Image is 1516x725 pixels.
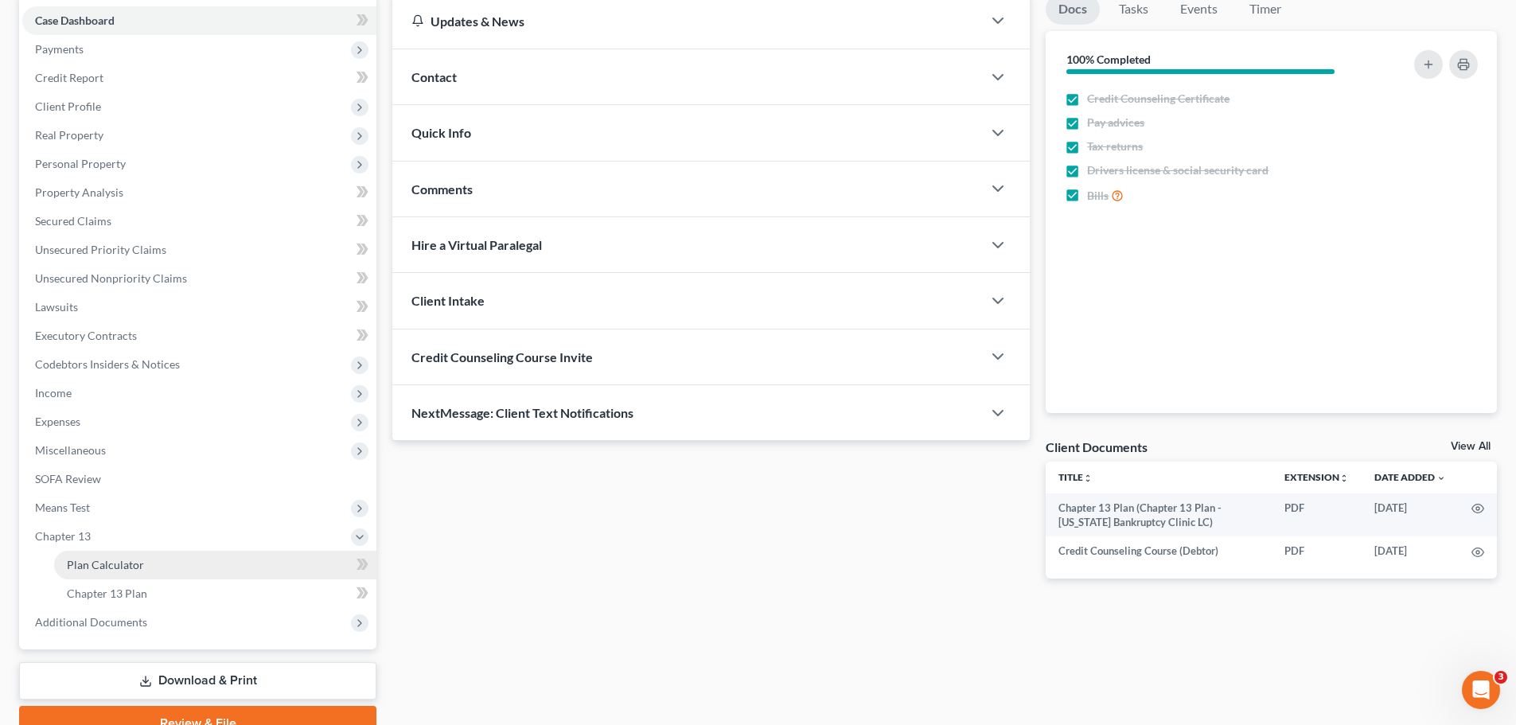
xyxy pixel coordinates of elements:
[35,329,137,342] span: Executory Contracts
[35,214,111,228] span: Secured Claims
[35,99,101,113] span: Client Profile
[22,293,376,322] a: Lawsuits
[22,264,376,293] a: Unsecured Nonpriority Claims
[1058,471,1093,483] a: Titleunfold_more
[411,125,471,140] span: Quick Info
[411,405,633,420] span: NextMessage: Client Text Notifications
[411,13,963,29] div: Updates & News
[35,615,147,629] span: Additional Documents
[35,185,123,199] span: Property Analysis
[35,501,90,514] span: Means Test
[22,178,376,207] a: Property Analysis
[22,322,376,350] a: Executory Contracts
[35,300,78,314] span: Lawsuits
[67,587,147,600] span: Chapter 13 Plan
[411,237,542,252] span: Hire a Virtual Paralegal
[1046,439,1148,455] div: Client Documents
[1374,471,1446,483] a: Date Added expand_more
[1046,493,1272,537] td: Chapter 13 Plan (Chapter 13 Plan - [US_STATE] Bankruptcy Clinic LC)
[411,69,457,84] span: Contact
[1066,53,1151,66] strong: 100% Completed
[411,293,485,308] span: Client Intake
[35,271,187,285] span: Unsecured Nonpriority Claims
[35,71,103,84] span: Credit Report
[35,443,106,457] span: Miscellaneous
[22,64,376,92] a: Credit Report
[1451,441,1491,452] a: View All
[35,357,180,371] span: Codebtors Insiders & Notices
[54,551,376,579] a: Plan Calculator
[35,157,126,170] span: Personal Property
[1046,536,1272,565] td: Credit Counseling Course (Debtor)
[1436,474,1446,483] i: expand_more
[54,579,376,608] a: Chapter 13 Plan
[35,243,166,256] span: Unsecured Priority Claims
[22,207,376,236] a: Secured Claims
[35,42,84,56] span: Payments
[35,529,91,543] span: Chapter 13
[35,415,80,428] span: Expenses
[1083,474,1093,483] i: unfold_more
[1087,188,1109,204] span: Bills
[1495,671,1507,684] span: 3
[22,465,376,493] a: SOFA Review
[1087,91,1230,107] span: Credit Counseling Certificate
[1272,536,1362,565] td: PDF
[1284,471,1349,483] a: Extensionunfold_more
[1087,115,1144,131] span: Pay advices
[1362,493,1459,537] td: [DATE]
[67,558,144,571] span: Plan Calculator
[1087,162,1269,178] span: Drivers license & social security card
[35,386,72,400] span: Income
[411,181,473,197] span: Comments
[35,14,115,27] span: Case Dashboard
[1339,474,1349,483] i: unfold_more
[19,662,376,700] a: Download & Print
[1087,138,1143,154] span: Tax returns
[22,236,376,264] a: Unsecured Priority Claims
[1272,493,1362,537] td: PDF
[1462,671,1500,709] iframe: Intercom live chat
[22,6,376,35] a: Case Dashboard
[35,128,103,142] span: Real Property
[1362,536,1459,565] td: [DATE]
[411,349,593,364] span: Credit Counseling Course Invite
[35,472,101,485] span: SOFA Review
